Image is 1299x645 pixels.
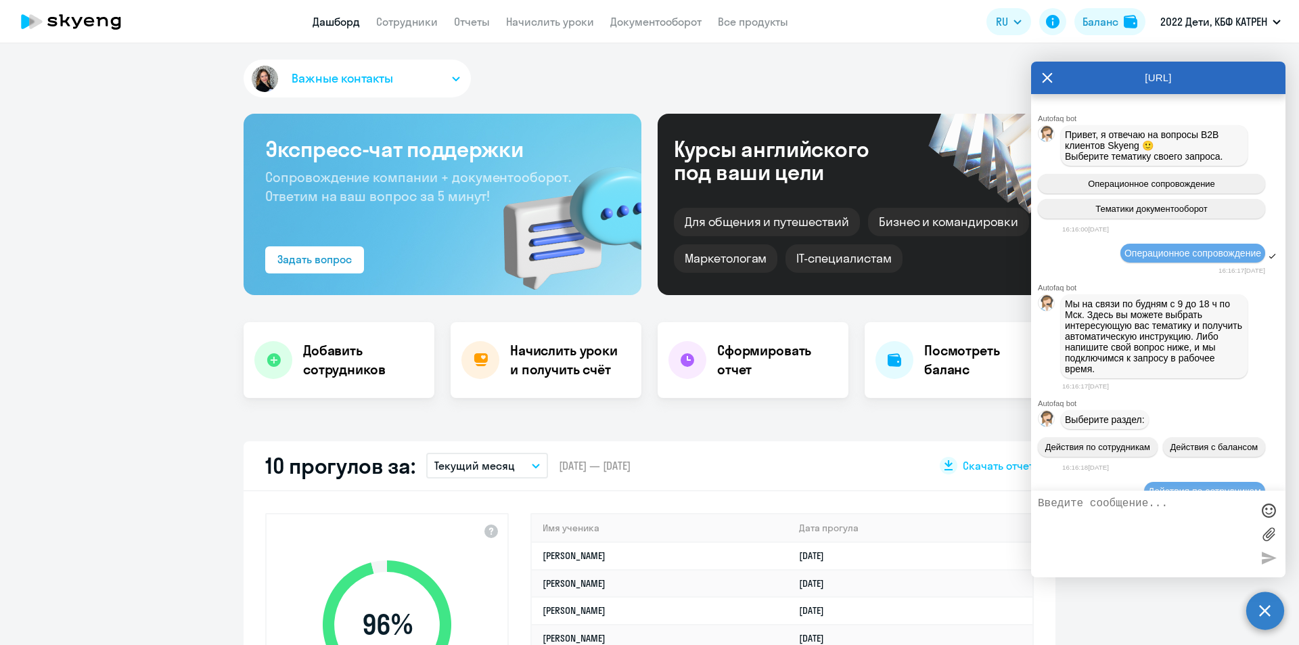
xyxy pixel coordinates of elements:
[868,208,1029,236] div: Бизнес и командировки
[674,244,777,273] div: Маркетологам
[1045,442,1150,452] span: Действия по сотрудникам
[277,251,352,267] div: Задать вопрос
[996,14,1008,30] span: RU
[376,15,438,28] a: Сотрудники
[785,244,902,273] div: IT-специалистам
[1038,284,1285,292] div: Autofaq bot
[1038,437,1158,457] button: Действия по сотрудникам
[788,514,1032,542] th: Дата прогула
[1039,411,1055,430] img: bot avatar
[1038,114,1285,123] div: Autofaq bot
[1038,199,1265,219] button: Тематики документооборот
[1065,129,1223,162] span: Привет, я отвечаю на вопросы B2B клиентов Skyeng 🙂 Выберите тематику своего запроса.
[1163,437,1265,457] button: Действия с балансом
[484,143,641,295] img: bg-img
[1095,204,1208,214] span: Тематики документооборот
[1062,225,1109,233] time: 16:16:00[DATE]
[506,15,594,28] a: Начислить уроки
[1218,267,1265,274] time: 16:16:17[DATE]
[610,15,702,28] a: Документооборот
[674,208,860,236] div: Для общения и путешествий
[559,458,631,473] span: [DATE] — [DATE]
[799,550,835,562] a: [DATE]
[1124,15,1137,28] img: balance
[244,60,471,97] button: Важные контакты
[1088,179,1215,189] span: Операционное сопровождение
[799,604,835,617] a: [DATE]
[543,604,606,617] a: [PERSON_NAME]
[543,577,606,590] a: [PERSON_NAME]
[265,169,571,204] span: Сопровождение компании + документооборот. Ответим на ваш вопрос за 5 минут!
[1074,8,1145,35] button: Балансbalance
[1065,298,1245,374] span: Мы на связи по будням с 9 до 18 ч по Мск. Здесь вы можете выбрать интересующую вас тематику и пол...
[799,632,835,644] a: [DATE]
[426,453,548,479] button: Текущий месяц
[543,632,606,644] a: [PERSON_NAME]
[1062,382,1109,390] time: 16:16:17[DATE]
[303,341,424,379] h4: Добавить сотрудников
[1124,248,1261,259] span: Операционное сопровождение
[313,15,360,28] a: Дашборд
[718,15,788,28] a: Все продукты
[265,135,620,162] h3: Экспресс-чат поддержки
[799,577,835,590] a: [DATE]
[543,550,606,562] a: [PERSON_NAME]
[1148,486,1261,497] span: Действия по сотрудникам
[1039,295,1055,315] img: bot avatar
[924,341,1045,379] h4: Посмотреть баланс
[963,458,1034,473] span: Скачать отчет
[265,452,415,479] h2: 10 прогулов за:
[532,514,788,542] th: Имя ученика
[717,341,838,379] h4: Сформировать отчет
[1038,399,1285,407] div: Autofaq bot
[249,63,281,95] img: avatar
[510,341,628,379] h4: Начислить уроки и получить счёт
[1038,174,1265,194] button: Операционное сопровождение
[1082,14,1118,30] div: Баланс
[674,137,905,183] div: Курсы английского под ваши цели
[309,608,465,641] span: 96 %
[454,15,490,28] a: Отчеты
[1062,464,1109,471] time: 16:16:18[DATE]
[1170,442,1258,452] span: Действия с балансом
[434,458,515,474] p: Текущий месяц
[1258,524,1279,544] label: Лимит 10 файлов
[1039,126,1055,146] img: bot avatar
[986,8,1031,35] button: RU
[1154,5,1287,38] button: 2022 Дети, КБФ КАТРЕН
[1065,414,1145,425] span: Выберите раздел:
[265,246,364,273] button: Задать вопрос
[1160,14,1267,30] p: 2022 Дети, КБФ КАТРЕН
[292,70,393,87] span: Важные контакты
